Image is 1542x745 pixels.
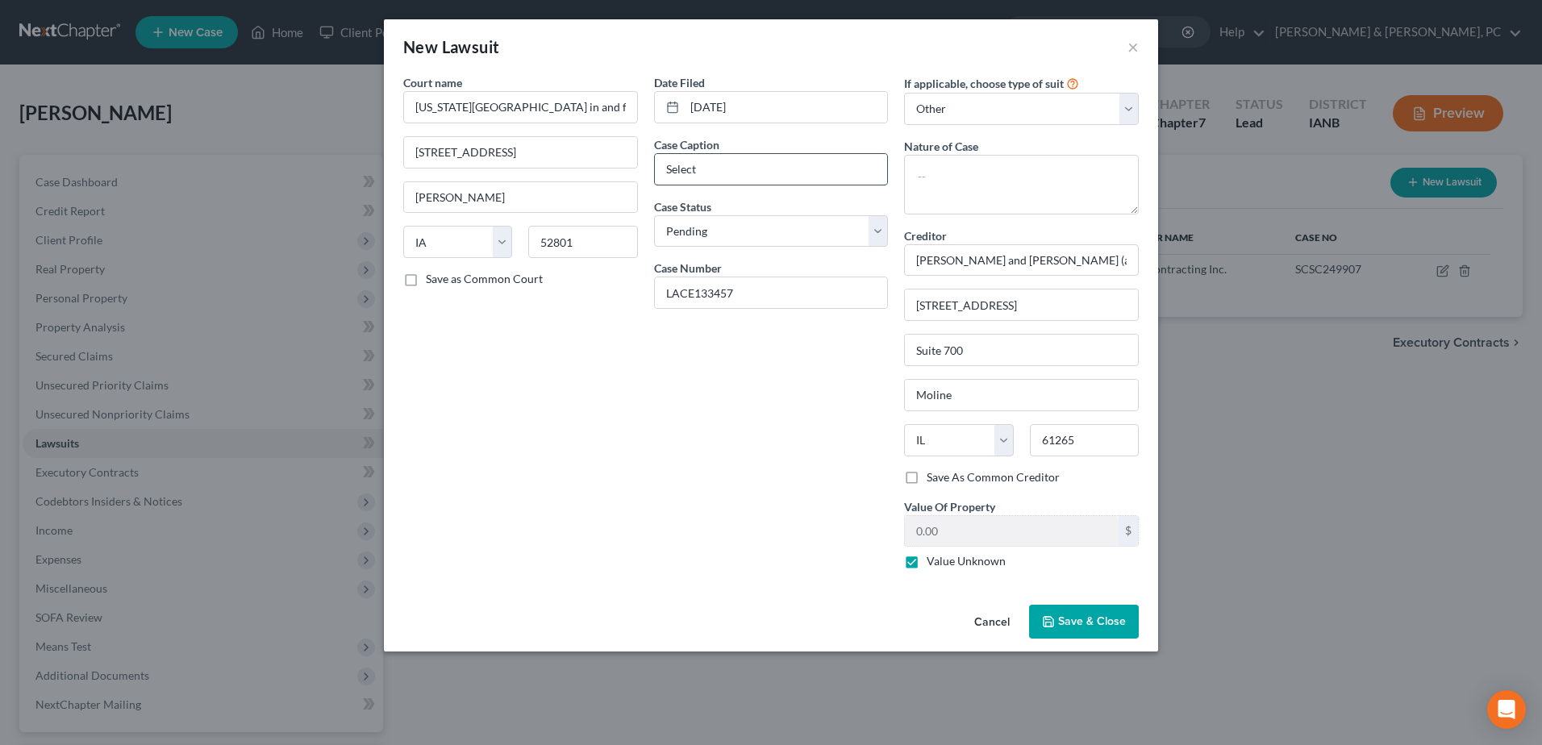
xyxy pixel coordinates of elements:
div: $ [1119,516,1138,547]
label: Value Unknown [927,553,1006,569]
input: -- [655,154,888,185]
input: Apt, Suite, etc... [905,335,1138,365]
input: Enter address... [404,137,637,168]
label: Save As Common Creditor [927,469,1060,485]
span: Case Status [654,200,711,214]
label: Save as Common Court [426,271,543,287]
input: # [655,277,888,308]
input: MM/DD/YYYY [685,92,888,123]
label: Case Number [654,260,722,277]
button: Cancel [961,606,1023,639]
input: Enter city... [905,380,1138,410]
span: Court name [403,76,462,89]
div: Open Intercom Messenger [1487,690,1526,729]
label: Nature of Case [904,138,978,155]
input: 0.00 [905,516,1119,547]
span: Creditor [904,229,947,243]
input: Search creditor by name... [904,244,1139,277]
label: If applicable, choose type of suit [904,75,1064,92]
span: Lawsuit [442,37,500,56]
input: Search court by name... [403,91,638,123]
label: Date Filed [654,74,705,91]
span: Save & Close [1058,614,1126,628]
label: Case Caption [654,136,719,153]
button: Save & Close [1029,605,1139,639]
button: × [1127,37,1139,56]
label: Value Of Property [904,498,995,515]
input: Enter zip... [528,226,637,258]
input: Enter zip... [1030,424,1139,456]
input: Enter city... [404,182,637,213]
span: New [403,37,438,56]
input: Enter address... [905,289,1138,320]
